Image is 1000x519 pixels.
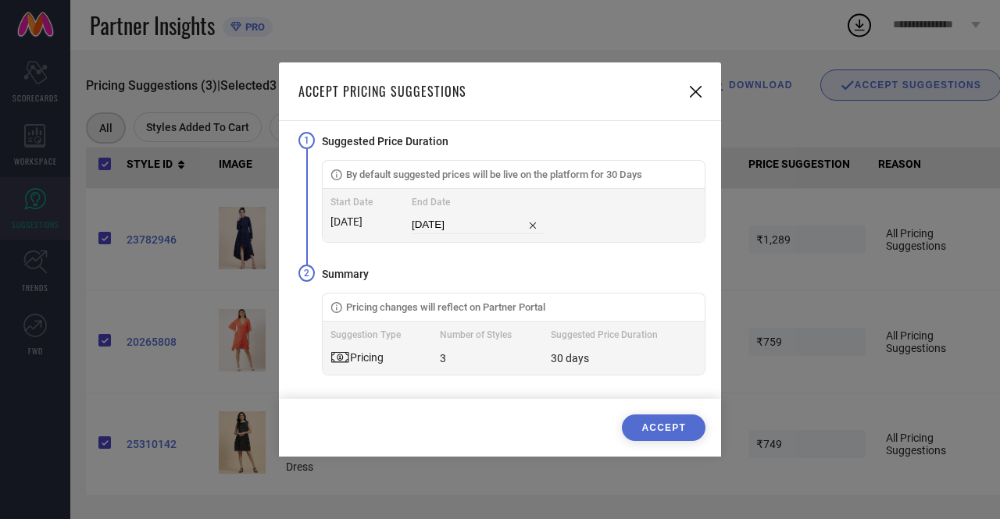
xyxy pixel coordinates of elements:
[551,352,589,364] div: 30 days
[346,301,545,313] span: Pricing changes will reflect on Partner Portal
[346,169,642,180] span: By default suggested prices will be live on the platform for 30 Days
[322,268,369,280] span: Summary
[330,197,373,208] div: Start Date
[551,329,658,340] div: Suggested Price Duration
[412,197,544,208] div: End Date
[412,215,544,234] input: End Date
[298,82,466,101] span: ACCEPT PRICING SUGGESTIONS
[330,329,401,340] div: Suggestion Type
[622,414,705,441] button: ACCEPT
[440,352,512,364] div: 3
[322,135,448,148] span: Suggested Price Duration
[350,351,384,364] div: Pricing
[440,329,512,340] div: Number of Styles
[330,215,373,228] div: [DATE]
